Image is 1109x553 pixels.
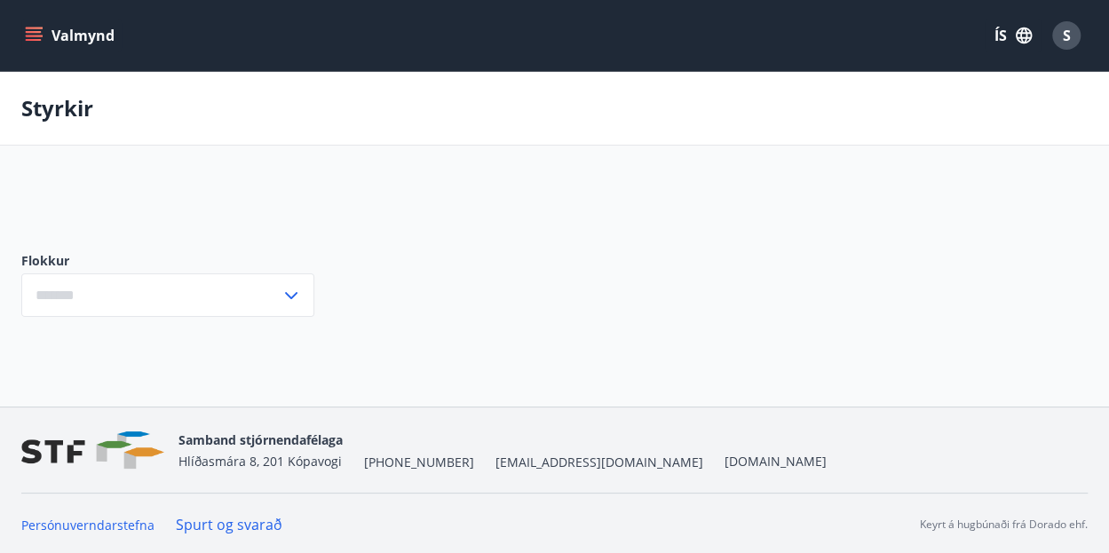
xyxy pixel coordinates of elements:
p: Keyrt á hugbúnaði frá Dorado ehf. [920,517,1088,533]
span: Samband stjórnendafélaga [178,431,343,448]
span: S [1063,26,1071,45]
img: vjCaq2fThgY3EUYqSgpjEiBg6WP39ov69hlhuPVN.png [21,431,164,470]
a: Spurt og svarað [176,515,282,534]
p: Styrkir [21,93,93,123]
button: S [1045,14,1088,57]
label: Flokkur [21,252,314,270]
button: menu [21,20,122,51]
a: [DOMAIN_NAME] [725,453,827,470]
button: ÍS [985,20,1042,51]
span: [PHONE_NUMBER] [364,454,474,471]
span: Hlíðasmára 8, 201 Kópavogi [178,453,342,470]
a: Persónuverndarstefna [21,517,154,533]
span: [EMAIL_ADDRESS][DOMAIN_NAME] [495,454,703,471]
